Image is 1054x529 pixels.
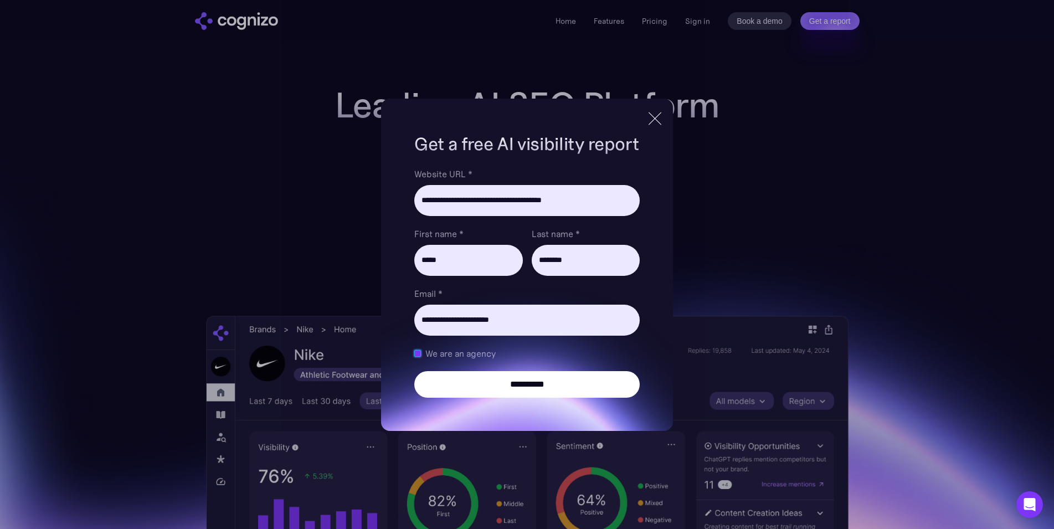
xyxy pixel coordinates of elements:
[414,167,639,398] form: Brand Report Form
[1016,491,1043,518] div: Open Intercom Messenger
[532,227,640,240] label: Last name *
[414,227,522,240] label: First name *
[414,287,639,300] label: Email *
[414,167,639,181] label: Website URL *
[425,347,496,360] span: We are an agency
[414,132,639,156] h1: Get a free AI visibility report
